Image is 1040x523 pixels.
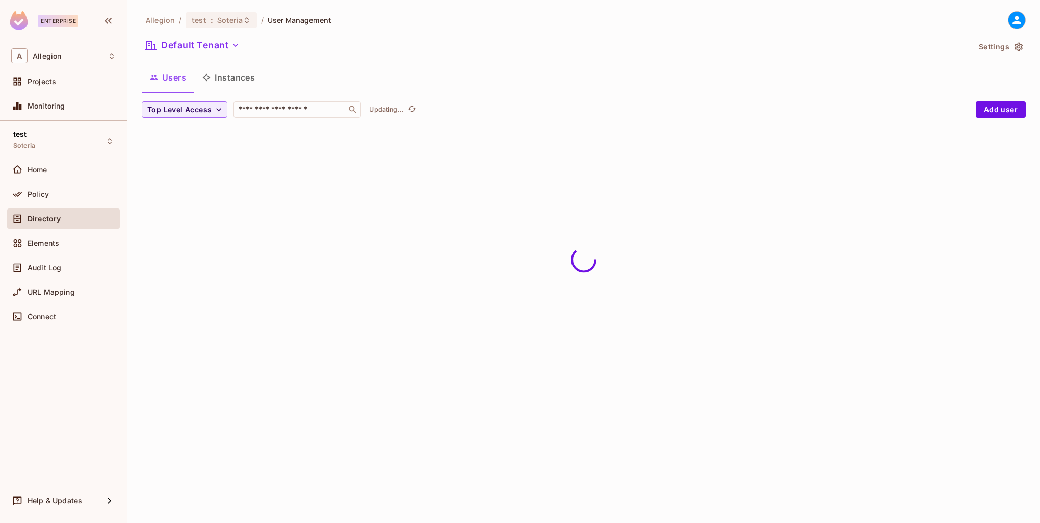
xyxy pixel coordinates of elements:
[408,104,417,115] span: refresh
[976,101,1026,118] button: Add user
[28,102,65,110] span: Monitoring
[28,239,59,247] span: Elements
[28,496,82,505] span: Help & Updates
[210,16,214,24] span: :
[406,103,418,116] button: refresh
[28,166,47,174] span: Home
[13,130,27,138] span: test
[147,103,212,116] span: Top Level Access
[28,190,49,198] span: Policy
[975,39,1026,55] button: Settings
[179,15,181,25] li: /
[194,65,263,90] button: Instances
[28,312,56,321] span: Connect
[28,215,61,223] span: Directory
[11,48,28,63] span: A
[192,15,206,25] span: test
[28,288,75,296] span: URL Mapping
[33,52,61,60] span: Workspace: Allegion
[369,106,404,114] p: Updating...
[268,15,331,25] span: User Management
[28,264,61,272] span: Audit Log
[142,37,244,54] button: Default Tenant
[38,15,78,27] div: Enterprise
[217,15,243,25] span: Soteria
[142,101,227,118] button: Top Level Access
[13,142,35,150] span: Soteria
[10,11,28,30] img: SReyMgAAAABJRU5ErkJggg==
[404,103,418,116] span: Click to refresh data
[261,15,264,25] li: /
[142,65,194,90] button: Users
[146,15,175,25] span: the active workspace
[28,77,56,86] span: Projects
